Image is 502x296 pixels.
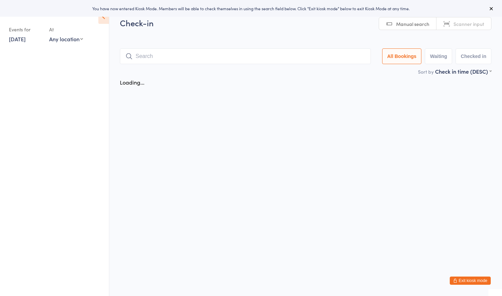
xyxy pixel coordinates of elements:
div: Loading... [120,78,144,86]
div: You have now entered Kiosk Mode. Members will be able to check themselves in using the search fie... [11,5,491,11]
div: Events for [9,24,42,35]
div: At [49,24,83,35]
button: All Bookings [382,48,422,64]
input: Search [120,48,371,64]
div: Check in time (DESC) [435,68,491,75]
button: Exit kiosk mode [450,277,491,285]
div: Any location [49,35,83,43]
h2: Check-in [120,17,491,28]
a: [DATE] [9,35,26,43]
label: Sort by [418,68,434,75]
button: Checked in [456,48,491,64]
span: Manual search [396,20,429,27]
span: Scanner input [454,20,484,27]
button: Waiting [425,48,452,64]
